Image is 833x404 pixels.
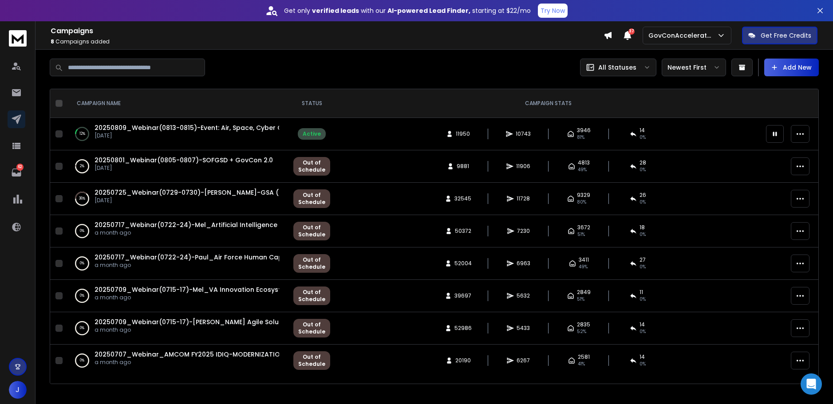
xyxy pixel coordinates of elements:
[336,89,761,118] th: CAMPAIGN STATS
[640,134,646,141] span: 0 %
[298,289,325,303] div: Out of Schedule
[66,247,288,280] td: 0%20250717_Webinar(0722-24)-Paul_Air Force Human Capital CSOa month ago
[578,159,590,166] span: 4813
[95,253,308,262] a: 20250717_Webinar(0722-24)-Paul_Air Force Human Capital CSO
[662,59,726,76] button: Newest First
[640,127,645,134] span: 14
[577,296,584,303] span: 51 %
[51,38,54,45] span: 8
[454,195,471,202] span: 32545
[640,361,646,368] span: 0 %
[640,289,643,296] span: 11
[640,199,646,206] span: 0 %
[51,38,604,45] p: Campaigns added
[764,59,819,76] button: Add New
[455,227,471,235] span: 50372
[298,159,325,173] div: Out of Schedule
[517,325,530,332] span: 5433
[640,321,645,328] span: 14
[95,188,296,197] a: 20250725_Webinar(0729-0730)-[PERSON_NAME]-GSA (GCA)
[517,260,530,267] span: 6963
[578,353,590,361] span: 2581
[80,259,84,268] p: 0 %
[16,164,24,171] p: 62
[628,28,635,35] span: 37
[79,194,85,203] p: 36 %
[95,123,307,132] a: 20250809_Webinar(0813-0815)-Event: Air, Space, Cyber Con2025
[640,328,646,335] span: 0 %
[95,350,305,359] span: 20250707_Webinar_AMCOM FY2025 IDIQ-MODERNIZATION-ARMY
[303,130,321,137] div: Active
[577,231,585,238] span: 51 %
[517,357,530,364] span: 6267
[95,132,279,139] p: [DATE]
[80,162,84,171] p: 2 %
[298,224,325,238] div: Out of Schedule
[640,231,646,238] span: 0 %
[79,129,85,138] p: 12 %
[95,285,576,294] a: 20250709_Webinar(0715-17)-Mel_VA Innovation Ecosystem (VHAIE)-Broad Agency Announcement (BAA)-Sui...
[298,321,325,335] div: Out of Schedule
[577,192,590,199] span: 9329
[577,134,584,141] span: 81 %
[9,30,27,47] img: logo
[66,215,288,247] td: 0%20250717_Webinar(0722-24)-Mel_Artificial Intelligence Support to NATO Modeling and Simulationa ...
[80,227,84,235] p: 0 %
[95,229,279,236] p: a month ago
[541,6,565,15] p: Try Now
[66,118,288,150] td: 12%20250809_Webinar(0813-0815)-Event: Air, Space, Cyber Con2025[DATE]
[538,4,568,18] button: Try Now
[95,220,416,229] a: 20250717_Webinar(0722-24)-Mel_Artificial Intelligence Support to NATO Modeling and Simulation
[298,192,325,206] div: Out of Schedule
[516,130,531,137] span: 10743
[66,150,288,183] td: 2%20250801_Webinar(0805-0807)-SOFGSD + GovCon 2.0[DATE]
[66,183,288,215] td: 36%20250725_Webinar(0729-0730)-[PERSON_NAME]-GSA (GCA)[DATE]
[298,256,325,271] div: Out of Schedule
[80,291,84,300] p: 0 %
[66,89,288,118] th: CAMPAIGN NAME
[95,318,494,326] a: 20250709_Webinar(0715-17)-[PERSON_NAME] Agile Solutions Test (FAST) Commercial Solutions Opening ...
[288,89,336,118] th: STATUS
[455,357,471,364] span: 20190
[95,262,279,269] p: a month ago
[640,192,646,199] span: 26
[516,163,530,170] span: 11906
[577,289,591,296] span: 2849
[648,31,717,40] p: GovConAccelerator
[9,381,27,399] button: J
[66,312,288,345] td: 0%20250709_Webinar(0715-17)-[PERSON_NAME] Agile Solutions Test (FAST) Commercial Solutions Openin...
[284,6,531,15] p: Get only with our starting at $22/mo
[579,256,589,263] span: 3411
[577,199,586,206] span: 80 %
[51,26,604,36] h1: Campaigns
[456,130,470,137] span: 11950
[578,166,587,173] span: 49 %
[640,256,646,263] span: 27
[640,263,646,271] span: 0 %
[517,292,530,299] span: 5632
[80,324,84,333] p: 0 %
[640,296,646,303] span: 0 %
[517,227,530,235] span: 7230
[387,6,470,15] strong: AI-powered Lead Finder,
[298,353,325,368] div: Out of Schedule
[66,280,288,312] td: 0%20250709_Webinar(0715-17)-Mel_VA Innovation Ecosystem (VHAIE)-Broad Agency Announcement (BAA)-S...
[640,159,646,166] span: 28
[761,31,811,40] p: Get Free Credits
[640,224,645,231] span: 18
[640,353,645,361] span: 14
[742,27,817,44] button: Get Free Credits
[95,294,279,301] p: a month ago
[454,325,472,332] span: 52986
[577,321,590,328] span: 2835
[312,6,359,15] strong: verified leads
[8,164,25,181] a: 62
[95,326,279,333] p: a month ago
[95,156,273,165] a: 20250801_Webinar(0805-0807)-SOFGSD + GovCon 2.0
